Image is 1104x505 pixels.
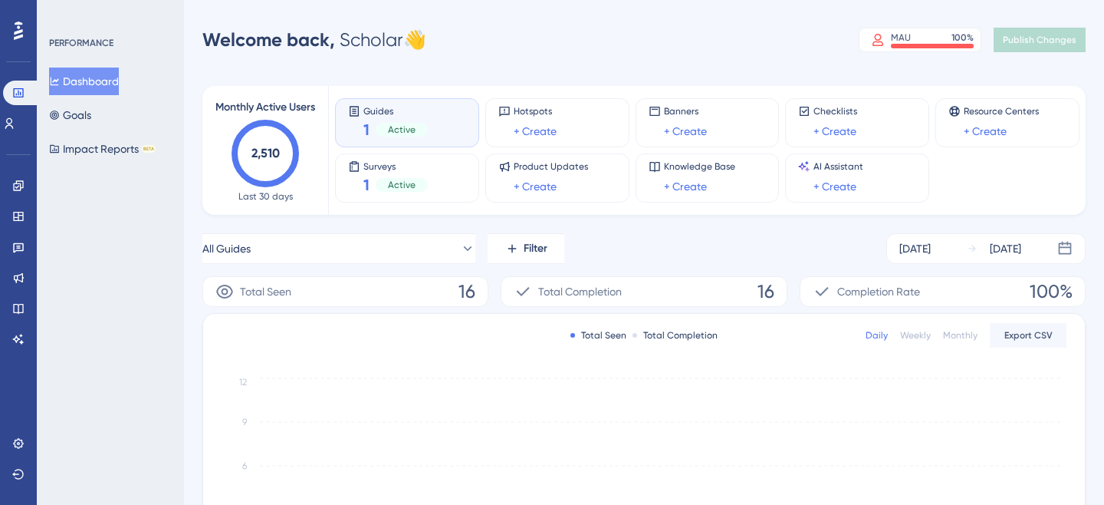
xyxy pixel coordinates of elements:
[242,460,247,471] tspan: 6
[215,98,315,117] span: Monthly Active Users
[664,122,707,140] a: + Create
[202,239,251,258] span: All Guides
[570,329,626,342] div: Total Seen
[242,417,247,427] tspan: 9
[538,282,622,301] span: Total Completion
[964,122,1007,140] a: + Create
[632,329,718,342] div: Total Completion
[664,177,707,196] a: + Create
[1004,329,1053,342] span: Export CSV
[202,28,335,51] span: Welcome back,
[251,146,280,160] text: 2,510
[363,174,370,196] span: 1
[363,160,428,171] span: Surveys
[951,31,974,44] div: 100 %
[757,279,774,304] span: 16
[202,28,426,52] div: Scholar 👋
[514,122,557,140] a: + Create
[1003,34,1076,46] span: Publish Changes
[990,323,1066,348] button: Export CSV
[813,122,856,140] a: + Create
[363,119,370,140] span: 1
[49,37,113,49] div: PERFORMANCE
[943,329,978,342] div: Monthly
[49,68,119,95] button: Dashboard
[664,160,735,173] span: Knowledge Base
[514,177,557,196] a: + Create
[239,377,247,388] tspan: 12
[664,105,707,117] span: Banners
[458,279,475,304] span: 16
[899,239,931,258] div: [DATE]
[964,105,1039,117] span: Resource Centers
[363,105,428,116] span: Guides
[837,282,920,301] span: Completion Rate
[388,124,416,136] span: Active
[514,105,557,117] span: Hotspots
[813,105,857,117] span: Checklists
[891,31,911,44] div: MAU
[514,160,588,173] span: Product Updates
[238,190,293,203] span: Last 30 days
[994,28,1086,52] button: Publish Changes
[202,233,475,264] button: All Guides
[49,135,156,163] button: Impact ReportsBETA
[990,239,1021,258] div: [DATE]
[388,179,416,191] span: Active
[240,282,291,301] span: Total Seen
[900,329,931,342] div: Weekly
[813,177,856,196] a: + Create
[813,160,863,173] span: AI Assistant
[1030,279,1073,304] span: 100%
[488,233,564,264] button: Filter
[524,239,547,258] span: Filter
[866,329,888,342] div: Daily
[49,101,91,129] button: Goals
[142,145,156,153] div: BETA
